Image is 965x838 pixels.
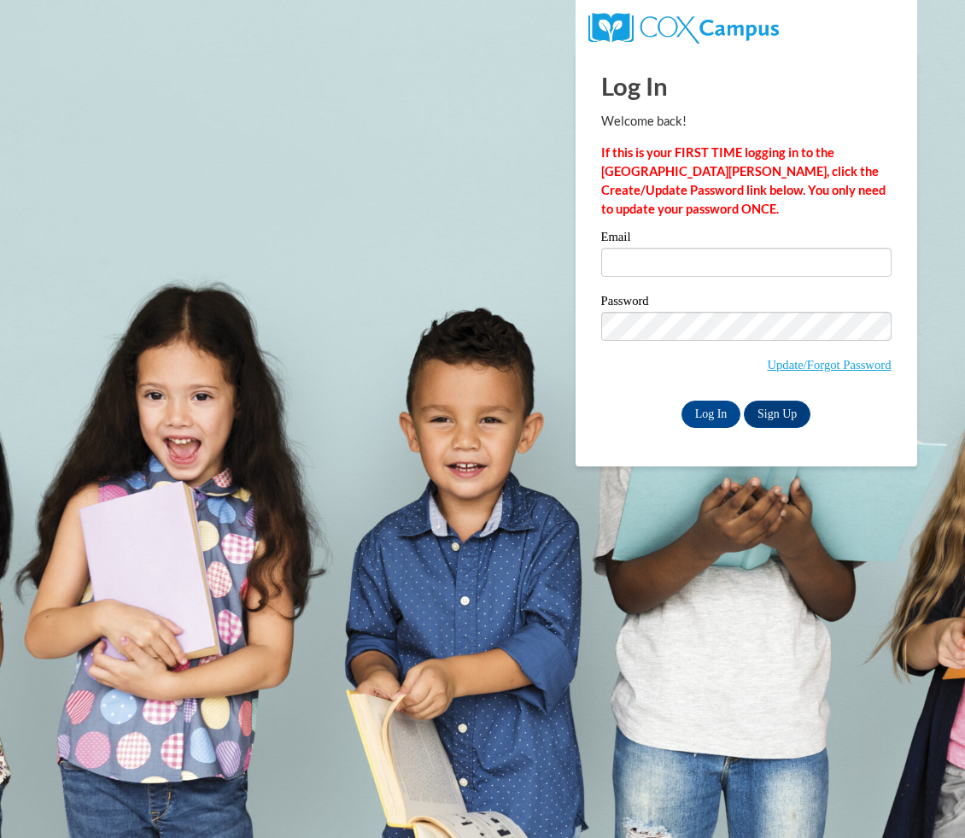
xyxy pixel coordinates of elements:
input: Log In [681,401,741,428]
a: Sign Up [744,401,810,428]
label: Email [601,231,892,248]
a: Update/Forgot Password [767,358,891,372]
p: Welcome back! [601,112,892,131]
label: Password [601,295,892,312]
a: COX Campus [588,20,779,34]
img: COX Campus [588,13,779,44]
h1: Log In [601,68,892,103]
strong: If this is your FIRST TIME logging in to the [GEOGRAPHIC_DATA][PERSON_NAME], click the Create/Upd... [601,145,886,216]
